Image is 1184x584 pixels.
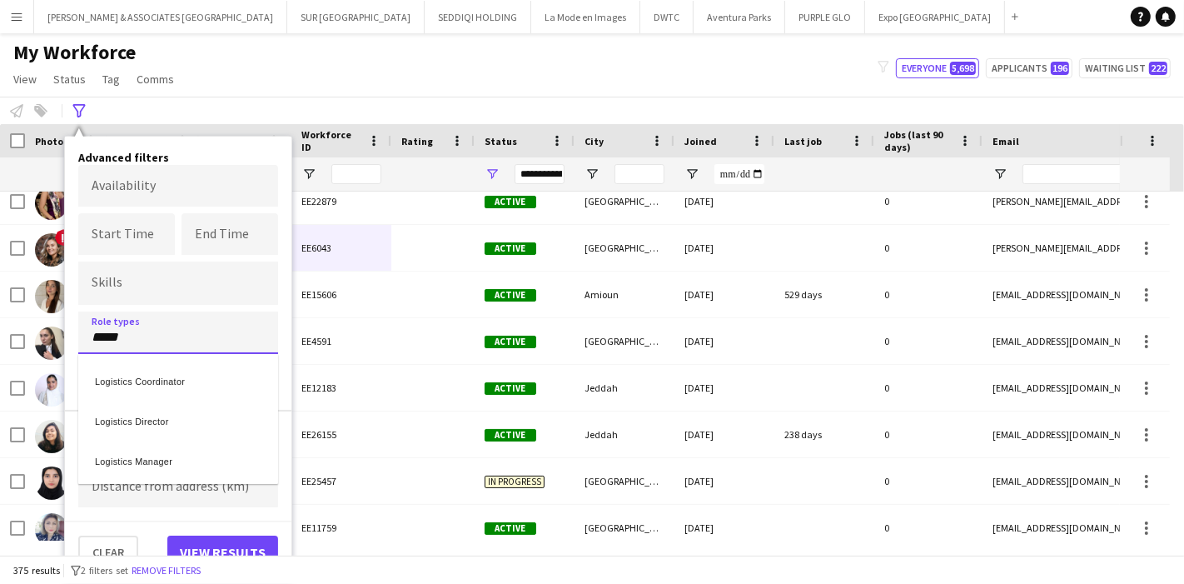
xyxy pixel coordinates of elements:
[128,562,204,580] button: Remove filters
[78,439,278,479] div: Logistics Manager
[694,1,785,33] button: Aventura Parks
[531,1,640,33] button: La Mode en Images
[34,1,287,33] button: [PERSON_NAME] & ASSOCIATES [GEOGRAPHIC_DATA]
[81,564,128,577] span: 2 filters set
[78,359,278,399] div: Logistics Coordinator
[287,1,425,33] button: SUR [GEOGRAPHIC_DATA]
[78,399,278,439] div: Logistics Director
[425,1,531,33] button: SEDDIQI HOLDING
[785,1,865,33] button: PURPLE GLO
[640,1,694,33] button: DWTC
[865,1,1005,33] button: Expo [GEOGRAPHIC_DATA]
[167,536,278,569] button: View results
[78,536,138,569] button: Clear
